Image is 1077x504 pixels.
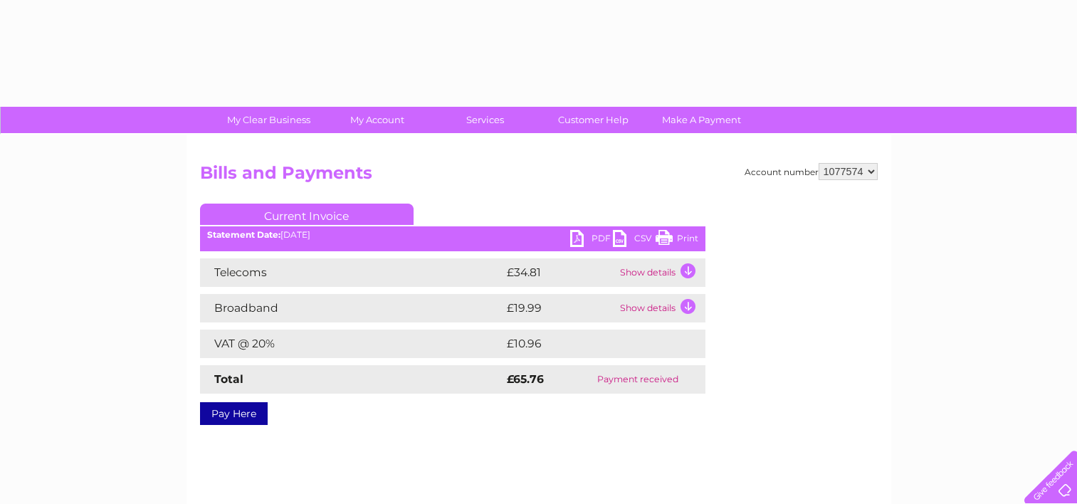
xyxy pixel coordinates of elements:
strong: £65.76 [507,372,544,386]
a: My Account [318,107,436,133]
a: Print [656,230,698,251]
a: PDF [570,230,613,251]
div: [DATE] [200,230,705,240]
td: Show details [616,294,705,322]
div: Account number [745,163,878,180]
td: Payment received [570,365,705,394]
b: Statement Date: [207,229,280,240]
td: £10.96 [503,330,676,358]
td: £19.99 [503,294,616,322]
strong: Total [214,372,243,386]
a: Pay Here [200,402,268,425]
a: Customer Help [535,107,652,133]
td: Show details [616,258,705,287]
h2: Bills and Payments [200,163,878,190]
td: Broadband [200,294,503,322]
a: My Clear Business [210,107,327,133]
td: Telecoms [200,258,503,287]
td: VAT @ 20% [200,330,503,358]
a: Services [426,107,544,133]
a: Make A Payment [643,107,760,133]
a: Current Invoice [200,204,414,225]
a: CSV [613,230,656,251]
td: £34.81 [503,258,616,287]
